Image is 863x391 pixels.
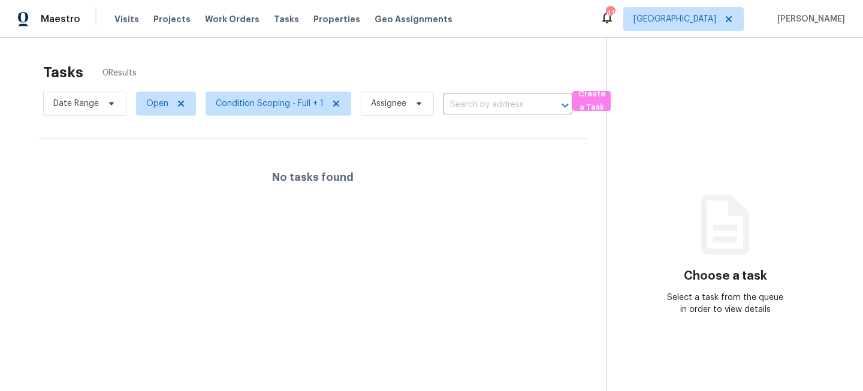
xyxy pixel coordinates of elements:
[572,91,611,111] button: Create a Task
[216,98,324,110] span: Condition Scoping - Full + 1
[53,98,99,110] span: Date Range
[153,13,191,25] span: Projects
[146,98,168,110] span: Open
[443,96,539,114] input: Search by address
[274,15,299,23] span: Tasks
[313,13,360,25] span: Properties
[205,13,259,25] span: Work Orders
[272,171,354,183] h4: No tasks found
[606,7,614,19] div: 41
[557,97,574,114] button: Open
[375,13,452,25] span: Geo Assignments
[43,66,83,78] h2: Tasks
[633,13,716,25] span: [GEOGRAPHIC_DATA]
[666,292,785,316] div: Select a task from the queue in order to view details
[371,98,406,110] span: Assignee
[578,87,605,115] span: Create a Task
[41,13,80,25] span: Maestro
[114,13,139,25] span: Visits
[102,67,137,79] span: 0 Results
[684,270,767,282] h3: Choose a task
[773,13,845,25] span: [PERSON_NAME]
